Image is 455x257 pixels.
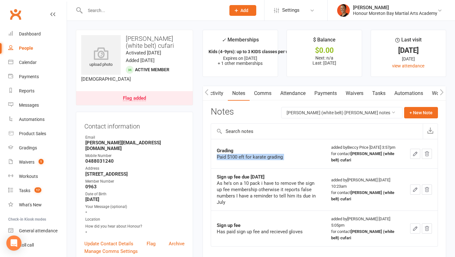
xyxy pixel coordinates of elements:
div: Mobile Number [85,153,185,159]
a: Reports [8,84,67,98]
h3: Notes [211,107,234,118]
strong: [PERSON_NAME][EMAIL_ADDRESS][DOMAIN_NAME] [85,140,185,151]
a: Dashboard [8,27,67,41]
strong: Kids (4-9yrs): up to 3 KIDS classes per we... [209,49,295,54]
a: Tasks [368,86,390,101]
div: Waivers [19,160,34,165]
img: thumb_image1722232694.png [337,4,350,17]
a: Clubworx [8,6,23,22]
button: [PERSON_NAME] (white belt) [PERSON_NAME] notes [281,107,403,118]
a: Workouts [8,169,67,184]
strong: [PERSON_NAME] (white belt) cufari [331,151,394,162]
a: What's New [8,198,67,212]
div: How did you hear about Honour? [85,223,185,229]
div: Automations [19,117,45,122]
a: Notes [228,86,250,101]
div: Calendar [19,60,37,65]
a: Comms [250,86,276,101]
div: [DATE] [377,55,440,62]
strong: 0963 [85,184,185,190]
a: General attendance kiosk mode [8,224,67,238]
h3: Contact information [84,120,185,130]
strong: [DATE] [85,197,185,202]
i: ✓ [222,37,226,43]
div: for contact [331,190,399,202]
div: Has paid sign up fee and recieved gloves [217,229,320,235]
span: Add [240,8,248,13]
a: Gradings [8,141,67,155]
div: Workouts [19,174,38,179]
strong: Grading [217,148,234,154]
div: for contact [331,229,399,241]
div: $ Balance [313,36,336,47]
div: $0.00 [293,47,356,54]
a: Product Sales [8,127,67,141]
span: [DEMOGRAPHIC_DATA] [81,76,131,82]
strong: - [85,209,185,215]
a: view attendance [392,63,424,68]
div: [DATE] [377,47,440,54]
span: Settings [282,3,300,17]
a: Activity [203,86,228,101]
span: Expires on [DATE] [223,56,257,61]
a: Waivers [341,86,368,101]
div: General attendance [19,228,58,233]
div: Tasks [19,188,30,193]
div: added by [PERSON_NAME] [DATE] 5:05pm [331,216,399,241]
button: Add [229,5,256,16]
div: Location [85,216,185,223]
div: Address [85,166,185,172]
div: [PERSON_NAME] [353,5,437,10]
a: Archive [169,240,185,248]
div: Paid $100 eft for karate grading [217,154,320,160]
time: Added [DATE] [126,58,155,63]
p: Next: n/a Last: [DATE] [293,55,356,66]
div: What's New [19,202,42,207]
div: added by [PERSON_NAME] [DATE] 10:23am [331,177,399,202]
span: 1 [39,159,44,164]
input: Search notes [211,124,423,139]
a: Update Contact Details [84,240,133,248]
a: Tasks 17 [8,184,67,198]
a: Payments [310,86,341,101]
div: Last visit [395,36,422,47]
div: Open Intercom Messenger [6,235,21,251]
a: Automations [8,112,67,127]
div: People [19,46,33,51]
strong: 0488031240 [85,158,185,164]
div: Gradings [19,145,37,150]
a: People [8,41,67,55]
div: Date of Birth [85,191,185,197]
div: Member Number [85,179,185,185]
a: Attendance [276,86,310,101]
div: upload photo [81,47,121,68]
div: Email [85,135,185,141]
span: 17 [34,187,41,193]
a: Manage Comms Settings [84,248,138,255]
a: Automations [390,86,428,101]
strong: Sign up fee [217,223,240,228]
div: Flag added [123,96,146,101]
strong: - [85,229,185,235]
strong: [PERSON_NAME] (white belt) cufari [331,190,394,201]
div: Product Sales [19,131,46,136]
strong: Sign up fee due [DATE] [217,174,264,180]
div: for contact [331,151,399,163]
div: Memberships [222,36,259,47]
input: Search... [83,6,221,15]
button: + New Note [404,107,438,118]
div: Dashboard [19,31,41,36]
a: Payments [8,70,67,84]
div: Messages [19,103,39,108]
time: Activated [DATE] [126,50,161,56]
div: Reports [19,88,34,93]
span: Active member [135,67,169,72]
div: added by Beccy Price [DATE] 3:57pm [331,144,399,163]
a: Messages [8,98,67,112]
h3: [PERSON_NAME] (white belt) cufari [81,35,188,49]
div: Your Message (optional) [85,204,185,210]
div: Payments [19,74,39,79]
a: Roll call [8,238,67,252]
a: Waivers 1 [8,155,67,169]
div: Honour Moreton Bay Martial Arts Academy [353,10,437,16]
